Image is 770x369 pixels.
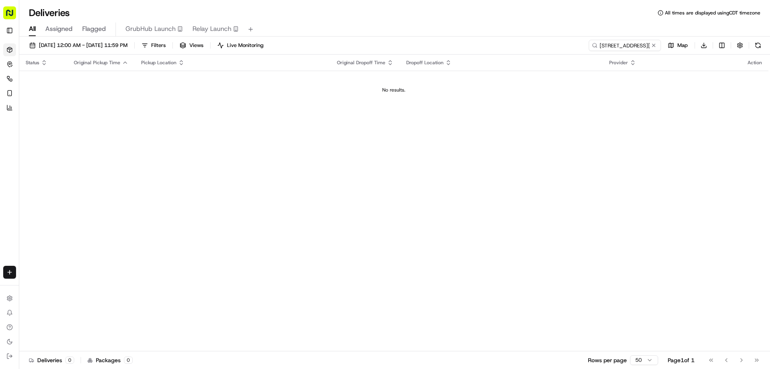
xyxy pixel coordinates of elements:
[82,24,106,34] span: Flagged
[29,24,36,34] span: All
[126,24,176,34] span: GrubHub Launch
[677,42,688,49] span: Map
[26,59,39,66] span: Status
[138,40,169,51] button: Filters
[176,40,207,51] button: Views
[27,77,132,85] div: Start new chat
[664,40,691,51] button: Map
[21,52,144,60] input: Got a question? Start typing here...
[214,40,267,51] button: Live Monitoring
[22,87,765,93] div: No results.
[136,79,146,89] button: Start new chat
[337,59,385,66] span: Original Dropoff Time
[609,59,628,66] span: Provider
[27,85,101,91] div: We're available if you need us!
[189,42,203,49] span: Views
[8,32,146,45] p: Welcome 👋
[748,59,762,66] div: Action
[39,42,128,49] span: [DATE] 12:00 AM - [DATE] 11:59 PM
[192,24,231,34] span: Relay Launch
[141,59,176,66] span: Pickup Location
[45,24,73,34] span: Assigned
[26,40,131,51] button: [DATE] 12:00 AM - [DATE] 11:59 PM
[57,136,97,142] a: Powered byPylon
[668,356,695,364] div: Page 1 of 1
[68,117,74,124] div: 💻
[29,6,70,19] h1: Deliveries
[8,77,22,91] img: 1736555255976-a54dd68f-1ca7-489b-9aae-adbdc363a1c4
[29,356,74,364] div: Deliveries
[87,356,133,364] div: Packages
[74,59,120,66] span: Original Pickup Time
[589,40,661,51] input: Type to search
[665,10,760,16] span: All times are displayed using CDT timezone
[588,356,627,364] p: Rows per page
[65,357,74,364] div: 0
[8,117,14,124] div: 📗
[8,8,24,24] img: Nash
[227,42,263,49] span: Live Monitoring
[151,42,166,49] span: Filters
[752,40,764,51] button: Refresh
[406,59,444,66] span: Dropoff Location
[65,113,132,128] a: 💻API Documentation
[124,357,133,364] div: 0
[16,116,61,124] span: Knowledge Base
[76,116,129,124] span: API Documentation
[5,113,65,128] a: 📗Knowledge Base
[80,136,97,142] span: Pylon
